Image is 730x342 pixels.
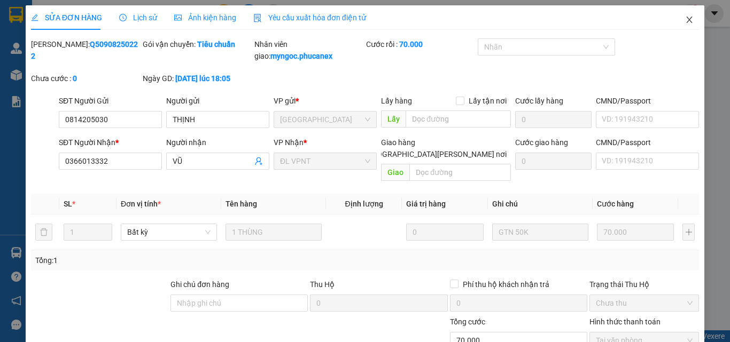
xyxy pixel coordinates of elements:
div: Người nhận [166,137,269,148]
div: CMND/Passport [596,137,699,148]
input: Dọc đường [409,164,511,181]
label: Cước lấy hàng [515,97,563,105]
div: [PERSON_NAME]: [31,38,141,62]
span: Lấy [381,110,406,128]
div: Nhân viên giao: [254,38,364,62]
input: Ghi chú đơn hàng [170,295,308,312]
span: Định lượng [345,200,383,208]
b: Tiêu chuẩn [197,40,235,49]
b: 0 [73,74,77,83]
button: plus [682,224,695,241]
span: SỬA ĐƠN HÀNG [31,13,102,22]
span: Yêu cầu xuất hóa đơn điện tử [253,13,366,22]
b: myngoc.phucanex [270,52,332,60]
span: Tên hàng [226,200,257,208]
div: Gói vận chuyển: [143,38,252,50]
label: Ghi chú đơn hàng [170,280,229,289]
span: Đơn vị tính [121,200,161,208]
span: Phí thu hộ khách nhận trả [459,279,554,290]
th: Ghi chú [488,194,593,214]
div: Người gửi [166,95,269,107]
input: 0 [406,224,483,241]
span: Lấy hàng [381,97,412,105]
span: close [685,15,694,24]
span: ĐL Quận 5 [280,112,370,128]
span: Giao [381,164,409,181]
div: Chưa cước : [31,73,141,84]
span: Giá trị hàng [406,200,446,208]
div: SĐT Người Nhận [59,137,162,148]
div: VP gửi [274,95,377,107]
span: edit [31,14,38,21]
button: delete [35,224,52,241]
img: icon [253,14,262,22]
span: Lịch sử [119,13,157,22]
input: Cước giao hàng [515,153,592,170]
input: Dọc đường [406,110,511,128]
span: clock-circle [119,14,127,21]
span: Ảnh kiện hàng [174,13,236,22]
span: SL [64,200,72,208]
span: Thu Hộ [310,280,335,289]
span: Giao hàng [381,138,415,147]
div: Cước rồi : [366,38,476,50]
b: 70.000 [399,40,423,49]
span: Chưa thu [596,295,693,311]
button: Close [674,5,704,35]
span: [GEOGRAPHIC_DATA][PERSON_NAME] nơi [361,148,511,160]
span: Tổng cước [450,317,485,326]
div: Trạng thái Thu Hộ [589,279,699,290]
input: VD: Bàn, Ghế [226,224,322,241]
span: user-add [254,157,263,165]
b: [DATE] lúc 18:05 [175,74,230,83]
input: Cước lấy hàng [515,111,592,128]
span: Bất kỳ [127,224,211,240]
input: 0 [597,224,674,241]
span: ĐL VPNT [280,153,370,169]
label: Hình thức thanh toán [589,317,661,326]
span: Cước hàng [597,200,634,208]
label: Cước giao hàng [515,138,568,147]
span: VP Nhận [274,138,304,147]
div: Tổng: 1 [35,254,283,266]
span: Lấy tận nơi [464,95,511,107]
input: Ghi Chú [492,224,588,241]
div: SĐT Người Gửi [59,95,162,107]
div: CMND/Passport [596,95,699,107]
span: picture [174,14,182,21]
div: Ngày GD: [143,73,252,84]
